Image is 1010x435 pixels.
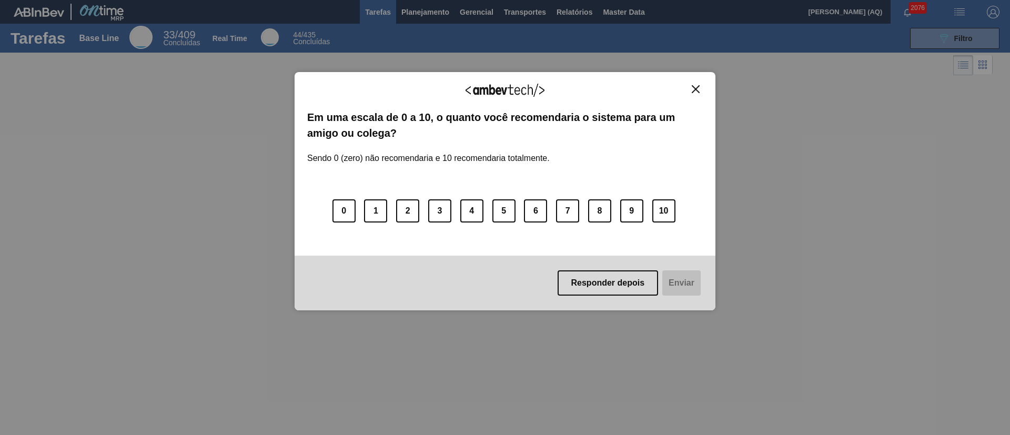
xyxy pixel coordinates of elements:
[466,84,544,97] img: Logo Ambevtech
[558,270,659,296] button: Responder depois
[588,199,611,222] button: 8
[460,199,483,222] button: 4
[396,199,419,222] button: 2
[364,199,387,222] button: 1
[428,199,451,222] button: 3
[556,199,579,222] button: 7
[307,141,550,163] label: Sendo 0 (zero) não recomendaria e 10 recomendaria totalmente.
[692,85,700,93] img: Close
[307,109,703,141] label: Em uma escala de 0 a 10, o quanto você recomendaria o sistema para um amigo ou colega?
[524,199,547,222] button: 6
[332,199,356,222] button: 0
[620,199,643,222] button: 9
[492,199,516,222] button: 5
[689,85,703,94] button: Close
[652,199,675,222] button: 10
